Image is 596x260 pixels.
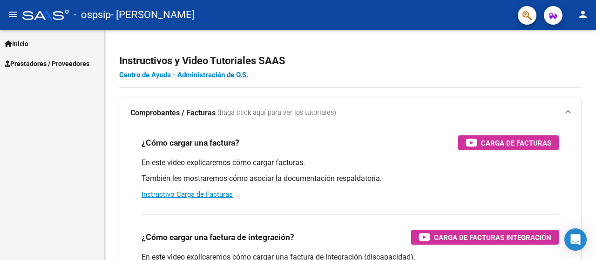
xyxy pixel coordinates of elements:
mat-icon: person [577,9,589,20]
a: Instructivo Carga de Facturas [142,190,233,199]
mat-icon: menu [7,9,19,20]
button: Carga de Facturas [458,135,559,150]
span: Carga de Facturas [481,137,551,149]
h3: ¿Cómo cargar una factura? [142,136,239,149]
mat-expansion-panel-header: Comprobantes / Facturas (haga click aquí para ver los tutoriales) [119,98,581,128]
span: Carga de Facturas Integración [434,232,551,243]
span: Inicio [5,39,28,49]
span: - ospsip [74,5,111,25]
p: En este video explicaremos cómo cargar facturas. [142,158,559,168]
span: Prestadores / Proveedores [5,59,89,69]
button: Carga de Facturas Integración [411,230,559,245]
span: - [PERSON_NAME] [111,5,195,25]
a: Centro de Ayuda - Administración de O.S. [119,71,248,79]
div: Open Intercom Messenger [564,228,587,251]
span: (haga click aquí para ver los tutoriales) [217,108,336,118]
h2: Instructivos y Video Tutoriales SAAS [119,52,581,70]
strong: Comprobantes / Facturas [130,108,216,118]
h3: ¿Cómo cargar una factura de integración? [142,231,294,244]
p: También les mostraremos cómo asociar la documentación respaldatoria. [142,173,559,184]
